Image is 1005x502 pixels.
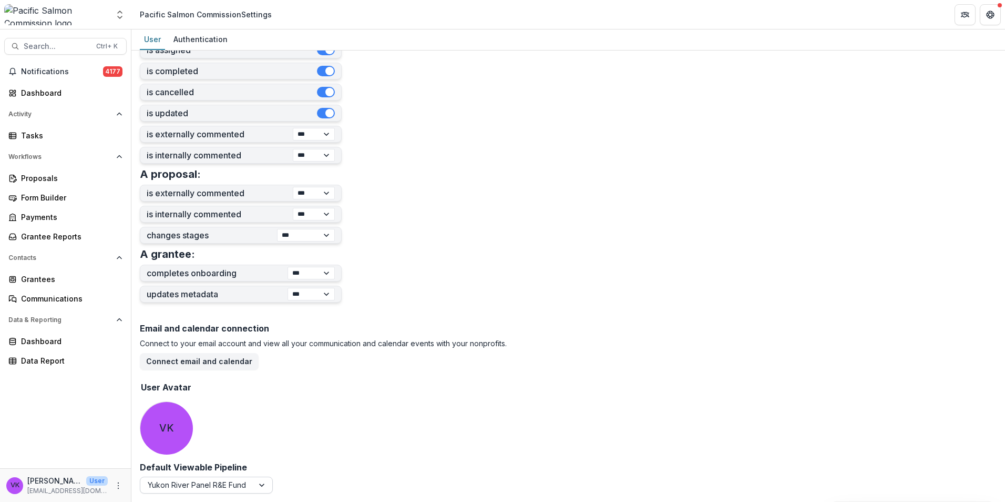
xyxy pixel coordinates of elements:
[4,169,127,187] a: Proposals
[8,153,112,160] span: Workflows
[4,312,127,328] button: Open Data & Reporting
[147,268,288,278] label: completes onboarding
[141,383,191,393] h2: User Avatar
[21,231,118,242] div: Grantee Reports
[159,423,174,433] div: Victor Keong
[86,476,108,486] p: User
[21,130,118,141] div: Tasks
[4,352,127,369] a: Data Report
[4,249,127,266] button: Open Contacts
[4,63,127,80] button: Notifications4177
[147,230,277,240] label: changes stages
[140,463,247,473] h2: Default Viewable Pipeline
[112,479,125,492] button: More
[147,289,288,299] label: updates metadata
[4,148,127,165] button: Open Workflows
[24,42,90,51] span: Search...
[147,150,293,160] label: is internally commented
[4,38,127,55] button: Search...
[169,32,232,47] div: Authentication
[4,290,127,307] a: Communications
[21,274,118,285] div: Grantees
[8,111,112,118] span: Activity
[147,188,293,198] label: is externally commented
[27,486,108,496] p: [EMAIL_ADDRESS][DOMAIN_NAME]
[112,4,127,25] button: Open entity switcher
[21,173,118,184] div: Proposals
[8,316,112,324] span: Data & Reporting
[21,355,118,366] div: Data Report
[21,293,118,304] div: Communications
[136,7,276,22] nav: breadcrumb
[140,353,259,370] button: Connect email and calendar
[4,333,127,350] a: Dashboard
[8,254,112,262] span: Contacts
[4,228,127,245] a: Grantee Reports
[21,212,118,223] div: Payments
[140,338,997,349] p: Connect to your email account and view all your communication and calendar events with your nonpr...
[147,209,293,219] label: is internally commented
[147,108,317,118] label: is updated
[955,4,976,25] button: Partners
[21,336,118,347] div: Dashboard
[21,87,118,98] div: Dashboard
[103,66,122,77] span: 4177
[94,41,120,52] div: Ctrl + K
[4,270,127,288] a: Grantees
[140,248,195,260] h3: A grantee:
[21,67,103,76] span: Notifications
[140,324,997,334] h2: Email and calendar connection
[140,168,201,180] h3: A proposal:
[4,208,127,226] a: Payments
[147,87,317,97] label: is cancelled
[140,29,165,50] a: User
[4,127,127,144] a: Tasks
[27,475,82,486] p: [PERSON_NAME]
[147,129,293,139] label: is externally commented
[140,9,272,20] div: Pacific Salmon Commission Settings
[147,66,317,76] label: is completed
[169,29,232,50] a: Authentication
[147,45,317,55] label: is assigned
[11,482,19,489] div: Victor Keong
[980,4,1001,25] button: Get Help
[4,106,127,123] button: Open Activity
[4,4,108,25] img: Pacific Salmon Commission logo
[140,32,165,47] div: User
[4,189,127,206] a: Form Builder
[4,84,127,102] a: Dashboard
[21,192,118,203] div: Form Builder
